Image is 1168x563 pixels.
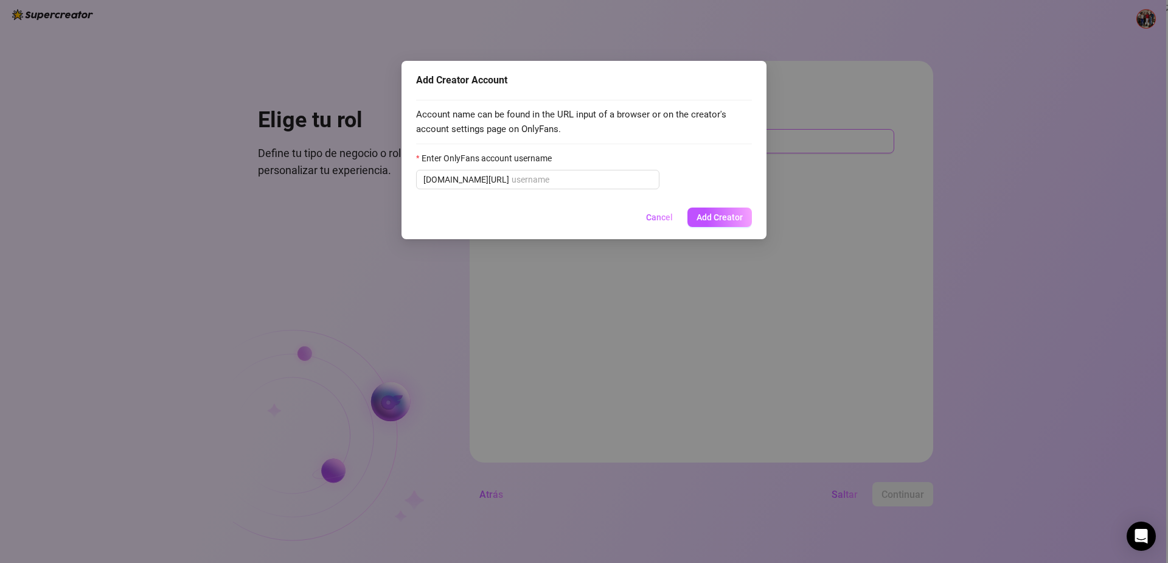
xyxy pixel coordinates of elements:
[1127,522,1156,551] div: Abrir Intercom Messenger
[416,152,560,165] label: Enter OnlyFans account username
[416,73,752,88] div: Add Creator Account
[687,208,752,227] button: Add Creator
[423,173,509,186] span: [DOMAIN_NAME][URL]
[646,212,673,222] span: Cancel
[512,173,652,186] input: Enter OnlyFans account username
[416,108,752,136] span: Account name can be found in the URL input of a browser or on the creator's account settings page...
[636,208,683,227] button: Cancel
[697,212,743,222] span: Add Creator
